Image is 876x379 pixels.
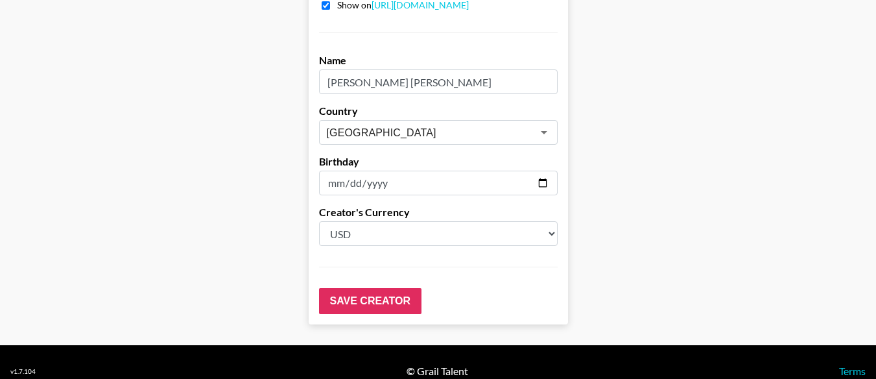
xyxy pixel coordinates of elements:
label: Name [319,54,558,67]
label: Birthday [319,155,558,168]
div: © Grail Talent [407,365,468,378]
input: Save Creator [319,288,421,314]
a: Terms [839,365,866,377]
button: Open [535,123,553,141]
div: v 1.7.104 [10,367,36,376]
label: Country [319,104,558,117]
label: Creator's Currency [319,206,558,219]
